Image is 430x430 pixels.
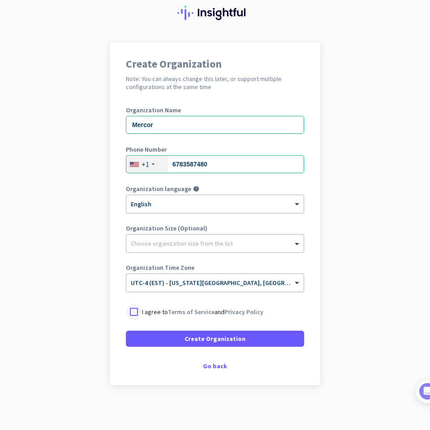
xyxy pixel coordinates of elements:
h1: Create Organization [126,59,304,69]
label: Organization language [126,186,191,192]
h2: Note: You can always change this later, or support multiple configurations at the same time [126,75,304,91]
button: Create Organization [126,331,304,347]
label: Organization Size (Optional) [126,225,304,231]
label: Organization Time Zone [126,264,304,271]
label: Phone Number [126,146,304,153]
input: What is the name of your organization? [126,116,304,134]
p: I agree to and [142,307,263,316]
a: Terms of Service [168,308,215,316]
a: Privacy Policy [224,308,263,316]
input: 201-555-0123 [126,155,304,173]
div: +1 [142,160,149,169]
span: Create Organization [185,334,245,343]
img: Insightful [177,6,253,20]
label: Organization Name [126,107,304,113]
div: Go back [126,363,304,369]
i: help [193,186,199,192]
